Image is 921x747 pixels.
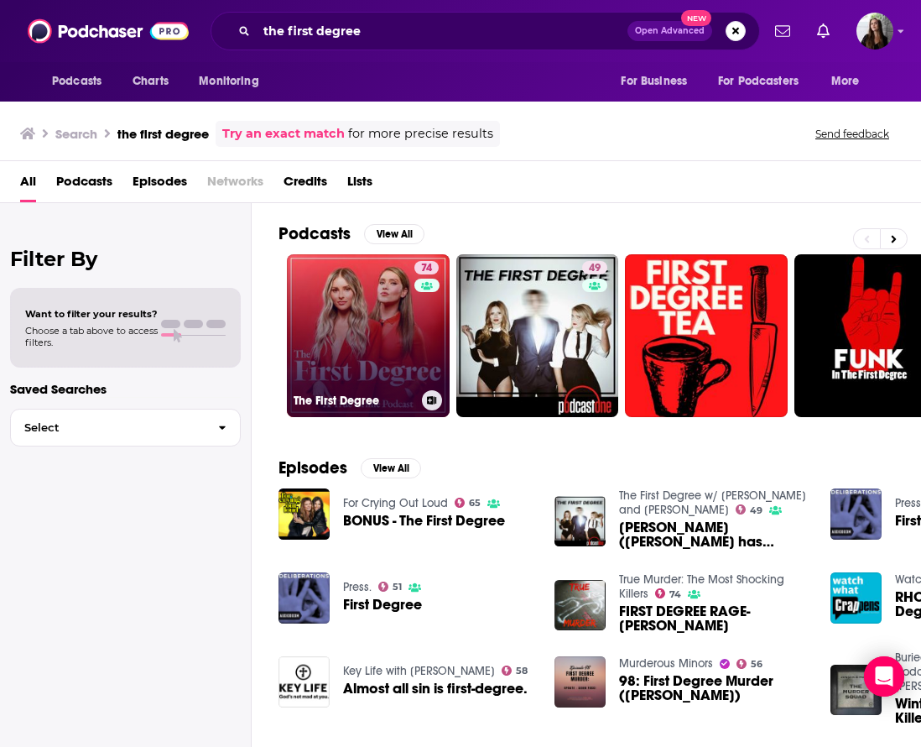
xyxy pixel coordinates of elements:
h2: Filter By [10,247,241,271]
a: 49 [582,261,607,274]
h2: Episodes [278,457,347,478]
span: Select [11,422,205,433]
span: 74 [421,260,432,277]
button: Send feedback [810,127,894,141]
button: View All [364,224,424,244]
p: Saved Searches [10,381,241,397]
h3: the first degree [117,126,209,142]
button: open menu [707,65,823,97]
button: Open AdvancedNew [627,21,712,41]
a: Show notifications dropdown [768,17,797,45]
button: Show profile menu [856,13,893,50]
a: 98: First Degree Murder (Aiden Fucci) [619,674,810,703]
span: Want to filter your results? [25,308,158,320]
span: More [831,70,860,93]
div: Search podcasts, credits, & more... [211,12,760,50]
a: 49 [736,504,763,515]
a: Press. [343,580,372,594]
a: Try an exact match [222,124,345,144]
a: All [20,168,36,202]
img: First Degree [278,572,330,624]
input: Search podcasts, credits, & more... [257,18,627,44]
a: First Degree [343,598,422,612]
a: 74 [655,588,682,598]
span: 51 [393,583,402,591]
img: RHOA: Love in the First Degree [830,572,882,624]
img: Kenny Ratzlaff (Alexis has ANOTHER First Degree) [554,496,606,547]
a: PodcastsView All [278,223,424,244]
span: 98: First Degree Murder ([PERSON_NAME]) [619,674,810,703]
button: open menu [40,65,123,97]
a: Almost all sin is first-degree. [343,682,528,696]
img: User Profile [856,13,893,50]
a: Kenny Ratzlaff (Alexis has ANOTHER First Degree) [619,520,810,549]
img: Winter Distraction: Serial Killer Joel Rifkin with The First Degree [830,665,882,716]
span: New [681,10,711,26]
span: 74 [669,591,681,598]
a: Lists [347,168,372,202]
img: 98: First Degree Murder (Aiden Fucci) [554,656,606,708]
a: Murderous Minors [619,656,713,671]
a: 65 [455,498,481,508]
div: Open Intercom Messenger [864,656,904,697]
a: FIRST DEGREE RAGE-Paula May [619,604,810,633]
span: 49 [589,260,601,277]
span: Choose a tab above to access filters. [25,325,158,348]
span: 49 [750,507,762,515]
span: Open Advanced [635,27,705,35]
span: Monitoring [199,70,258,93]
button: open menu [609,65,708,97]
span: 65 [469,499,481,507]
a: Podcasts [56,168,112,202]
a: 56 [736,659,763,669]
span: 56 [751,661,762,668]
a: Episodes [133,168,187,202]
button: open menu [187,65,280,97]
a: The First Degree w/ Jac Vanek and Alexis Linkletter [619,488,806,517]
button: Select [10,409,241,447]
a: True Murder: The Most Shocking Killers [619,572,784,601]
span: For Podcasters [718,70,799,93]
a: For Crying Out Loud [343,496,448,510]
img: BONUS - The First Degree [278,488,330,540]
a: Show notifications dropdown [810,17,836,45]
span: Networks [207,168,263,202]
h3: The First Degree [294,394,415,408]
a: BONUS - The First Degree [343,514,505,528]
a: 74The First Degree [287,254,450,417]
span: 58 [516,667,528,675]
a: 58 [502,666,528,676]
a: Credits [284,168,327,202]
span: Logged in as bnmartinn [856,13,893,50]
span: [PERSON_NAME] ([PERSON_NAME] has ANOTHER First Degree) [619,520,810,549]
a: 74 [414,261,439,274]
a: 49 [456,254,619,417]
a: Key Life with Steve Brown [343,664,495,678]
a: 51 [378,582,403,592]
img: FIRST DEGREE RAGE-Paula May [554,580,606,631]
h2: Podcasts [278,223,351,244]
a: EpisodesView All [278,457,421,478]
span: FIRST DEGREE RAGE-[PERSON_NAME] [619,604,810,633]
a: First Degree [830,488,882,540]
img: Almost all sin is first-degree. [278,656,330,708]
img: Podchaser - Follow, Share and Rate Podcasts [28,15,189,47]
button: View All [361,458,421,478]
